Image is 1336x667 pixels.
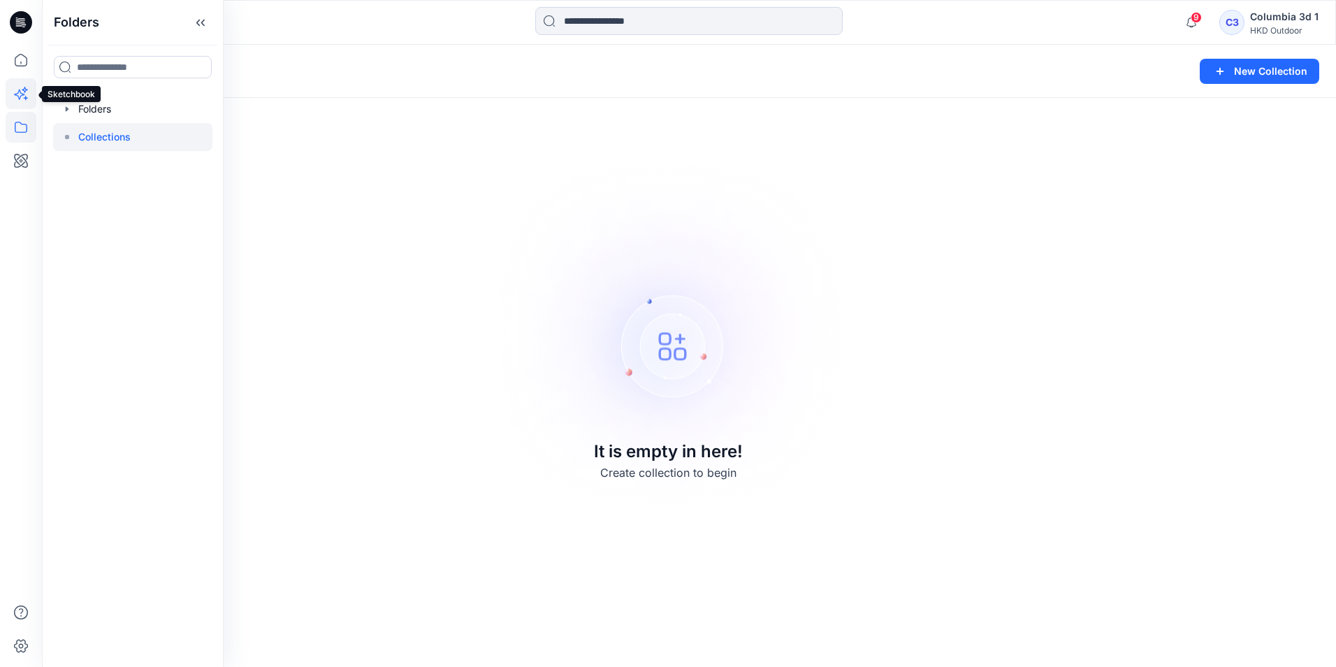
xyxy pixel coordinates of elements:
button: New Collection [1200,59,1319,84]
div: Columbia 3d 1 [1250,8,1319,25]
p: It is empty in here! [594,438,743,464]
div: HKD Outdoor [1250,25,1319,36]
p: Create collection to begin [600,464,736,480]
p: Collections [78,129,131,145]
div: C3 [1219,10,1244,35]
img: Empty collections page [473,138,863,529]
span: 9 [1191,12,1202,23]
